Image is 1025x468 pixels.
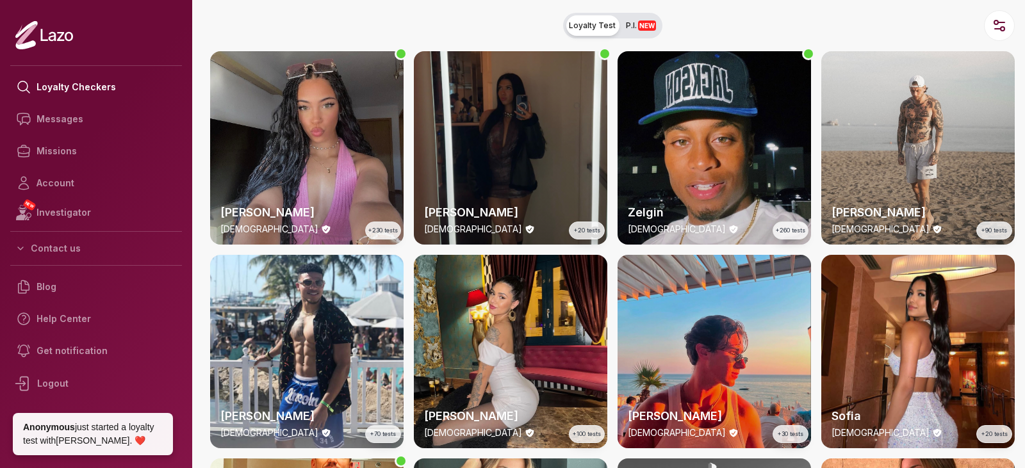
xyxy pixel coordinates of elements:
[778,430,803,439] span: +30 tests
[626,20,656,31] span: P.I.
[424,407,597,425] h2: [PERSON_NAME]
[210,51,404,245] img: checker
[10,237,182,260] button: Contact us
[573,430,601,439] span: +100 tests
[22,198,37,211] span: NEW
[10,271,182,303] a: Blog
[10,335,182,367] a: Get notification
[821,255,1015,448] a: thumbcheckerSofia[DEMOGRAPHIC_DATA]+20 tests
[220,204,393,222] h2: [PERSON_NAME]
[618,255,811,448] a: thumbchecker[PERSON_NAME][DEMOGRAPHIC_DATA]+30 tests
[832,204,1004,222] h2: [PERSON_NAME]
[414,51,607,245] img: checker
[981,226,1007,235] span: +90 tests
[776,226,805,235] span: +260 tests
[618,51,811,245] a: thumbcheckerZelgin[DEMOGRAPHIC_DATA]+260 tests
[414,51,607,245] a: thumbchecker[PERSON_NAME][DEMOGRAPHIC_DATA]+20 tests
[628,223,726,236] p: [DEMOGRAPHIC_DATA]
[370,430,396,439] span: +70 tests
[424,223,522,236] p: [DEMOGRAPHIC_DATA]
[821,51,1015,245] img: checker
[821,51,1015,245] a: thumbchecker[PERSON_NAME][DEMOGRAPHIC_DATA]+90 tests
[210,255,404,448] a: thumbchecker[PERSON_NAME][DEMOGRAPHIC_DATA]+70 tests
[10,103,182,135] a: Messages
[414,255,607,448] img: checker
[10,135,182,167] a: Missions
[10,199,182,226] a: NEWInvestigator
[10,303,182,335] a: Help Center
[832,223,930,236] p: [DEMOGRAPHIC_DATA]
[10,167,182,199] a: Account
[821,255,1015,448] img: checker
[368,226,398,235] span: +230 tests
[618,51,811,245] img: checker
[414,255,607,448] a: thumbchecker[PERSON_NAME][DEMOGRAPHIC_DATA]+100 tests
[618,255,811,448] img: checker
[569,20,616,31] span: Loyalty Test
[832,426,930,439] p: [DEMOGRAPHIC_DATA]
[220,223,318,236] p: [DEMOGRAPHIC_DATA]
[220,426,318,439] p: [DEMOGRAPHIC_DATA]
[638,20,656,31] span: NEW
[628,204,801,222] h2: Zelgin
[210,255,404,448] img: checker
[628,407,801,425] h2: [PERSON_NAME]
[832,407,1004,425] h2: Sofia
[10,71,182,103] a: Loyalty Checkers
[220,407,393,425] h2: [PERSON_NAME]
[628,426,726,439] p: [DEMOGRAPHIC_DATA]
[424,426,522,439] p: [DEMOGRAPHIC_DATA]
[981,430,1008,439] span: +20 tests
[210,51,404,245] a: thumbchecker[PERSON_NAME][DEMOGRAPHIC_DATA]+230 tests
[424,204,597,222] h2: [PERSON_NAME]
[574,226,600,235] span: +20 tests
[10,367,182,400] div: Logout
